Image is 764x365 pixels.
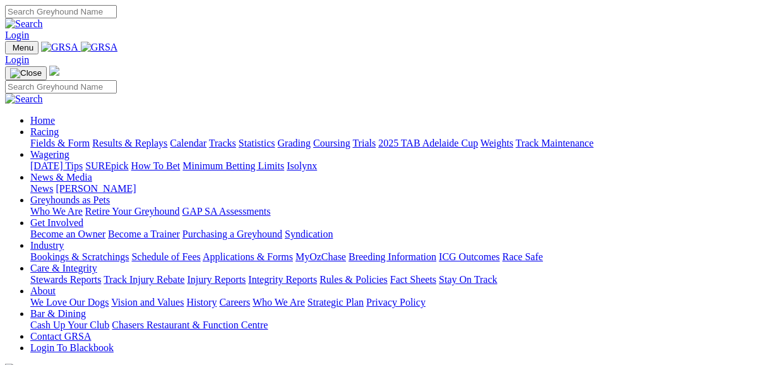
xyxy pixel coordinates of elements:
[30,183,53,194] a: News
[30,138,759,149] div: Racing
[203,251,293,262] a: Applications & Forms
[186,297,217,308] a: History
[502,251,542,262] a: Race Safe
[307,297,364,308] a: Strategic Plan
[30,183,759,194] div: News & Media
[56,183,136,194] a: [PERSON_NAME]
[253,297,305,308] a: Who We Are
[5,18,43,30] img: Search
[239,138,275,148] a: Statistics
[81,42,118,53] img: GRSA
[319,274,388,285] a: Rules & Policies
[30,263,97,273] a: Care & Integrity
[104,274,184,285] a: Track Injury Rebate
[112,320,268,330] a: Chasers Restaurant & Function Centre
[30,320,759,331] div: Bar & Dining
[5,66,47,80] button: Toggle navigation
[295,251,346,262] a: MyOzChase
[30,229,759,240] div: Get Involved
[85,160,128,171] a: SUREpick
[390,274,436,285] a: Fact Sheets
[49,66,59,76] img: logo-grsa-white.png
[30,115,55,126] a: Home
[30,320,109,330] a: Cash Up Your Club
[41,42,78,53] img: GRSA
[30,160,83,171] a: [DATE] Tips
[5,5,117,18] input: Search
[187,274,246,285] a: Injury Reports
[278,138,311,148] a: Grading
[131,251,200,262] a: Schedule of Fees
[30,297,109,308] a: We Love Our Dogs
[30,285,56,296] a: About
[5,93,43,105] img: Search
[170,138,206,148] a: Calendar
[30,274,101,285] a: Stewards Reports
[30,331,91,342] a: Contact GRSA
[5,80,117,93] input: Search
[352,138,376,148] a: Trials
[248,274,317,285] a: Integrity Reports
[30,172,92,182] a: News & Media
[30,229,105,239] a: Become an Owner
[219,297,250,308] a: Careers
[131,160,181,171] a: How To Bet
[30,251,759,263] div: Industry
[182,160,284,171] a: Minimum Betting Limits
[287,160,317,171] a: Isolynx
[439,274,497,285] a: Stay On Track
[30,194,110,205] a: Greyhounds as Pets
[30,217,83,228] a: Get Involved
[30,160,759,172] div: Wagering
[5,41,39,54] button: Toggle navigation
[30,274,759,285] div: Care & Integrity
[313,138,350,148] a: Coursing
[30,126,59,137] a: Racing
[30,138,90,148] a: Fields & Form
[30,308,86,319] a: Bar & Dining
[30,149,69,160] a: Wagering
[480,138,513,148] a: Weights
[85,206,180,217] a: Retire Your Greyhound
[209,138,236,148] a: Tracks
[108,229,180,239] a: Become a Trainer
[5,54,29,65] a: Login
[439,251,499,262] a: ICG Outcomes
[378,138,478,148] a: 2025 TAB Adelaide Cup
[516,138,594,148] a: Track Maintenance
[13,43,33,52] span: Menu
[182,206,271,217] a: GAP SA Assessments
[111,297,184,308] a: Vision and Values
[30,251,129,262] a: Bookings & Scratchings
[5,30,29,40] a: Login
[285,229,333,239] a: Syndication
[349,251,436,262] a: Breeding Information
[30,206,83,217] a: Who We Are
[30,240,64,251] a: Industry
[182,229,282,239] a: Purchasing a Greyhound
[92,138,167,148] a: Results & Replays
[30,342,114,353] a: Login To Blackbook
[30,297,759,308] div: About
[10,68,42,78] img: Close
[366,297,426,308] a: Privacy Policy
[30,206,759,217] div: Greyhounds as Pets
